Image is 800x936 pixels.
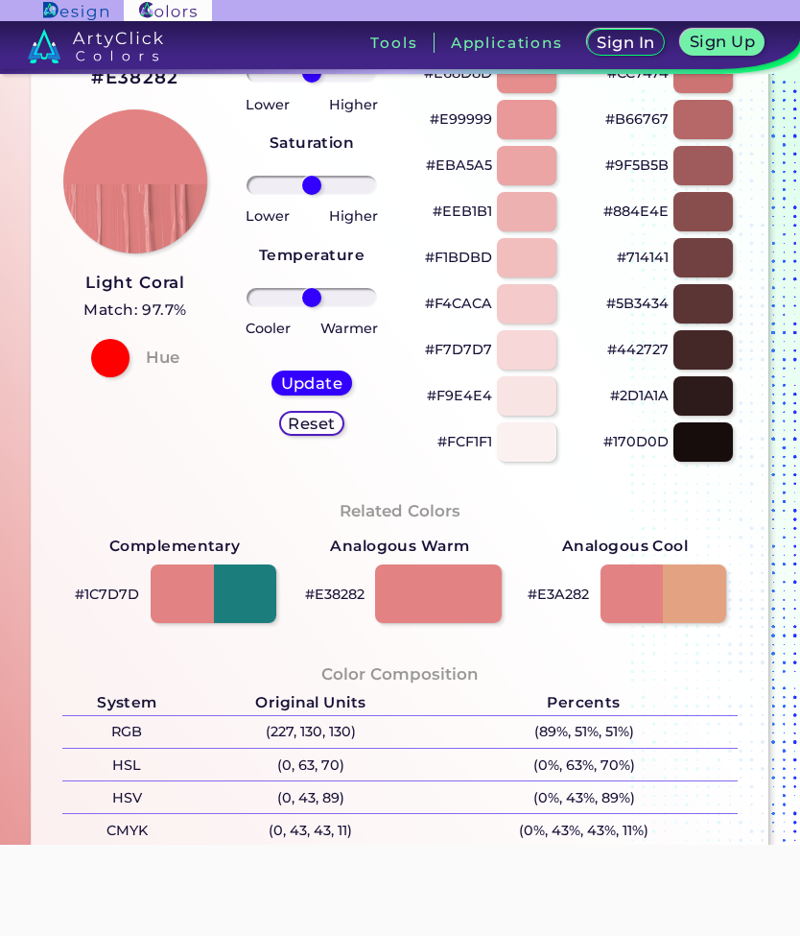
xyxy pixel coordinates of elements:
h3: Applications [451,36,563,50]
h2: #E38282 [91,65,178,90]
h4: Hue [146,344,179,372]
p: (227, 130, 130) [192,716,430,748]
p: RGB [62,716,192,748]
img: paint_stamp_2_half.png [63,109,207,253]
strong: Analogous Cool [562,534,689,559]
p: #2D1A1A [610,384,669,407]
p: #9F5B5B [605,154,669,177]
p: #F1BDBD [425,246,492,269]
p: (0%, 43%, 43%, 11%) [430,814,738,846]
p: #EBA5A5 [426,154,492,177]
p: CMYK [62,814,192,846]
p: #E99999 [430,108,492,131]
p: #F7D7D7 [425,338,492,361]
p: #442727 [607,338,669,361]
h5: Original Units [192,690,430,715]
p: Lower [246,93,290,116]
p: Higher [329,204,378,228]
a: Light Coral Match: 97.7% [83,269,187,324]
p: #884E4E [603,200,669,223]
p: #714141 [617,246,669,269]
h5: Update [284,375,341,390]
h4: Related Colors [340,497,460,525]
p: (0, 63, 70) [192,749,430,780]
img: ArtyClick Design logo [43,2,107,20]
strong: Saturation [270,133,355,152]
p: Cooler [246,317,291,340]
p: #170D0D [603,430,669,453]
p: #F4CACA [425,292,492,315]
h4: Color Composition [321,660,479,688]
a: Sign In [590,31,661,55]
p: #E3A282 [528,583,589,606]
iframe: Advertisement [51,845,749,931]
h5: Reset [291,417,334,431]
p: Warmer [320,317,378,340]
p: (0%, 43%, 89%) [430,781,738,813]
p: #F9E4E4 [427,384,492,407]
strong: Analogous Warm [330,534,470,559]
p: #FCF1F1 [437,430,492,453]
h5: Sign In [600,36,652,50]
h5: Sign Up [693,35,752,49]
p: (0, 43, 89) [192,781,430,813]
h5: System [62,690,192,715]
h5: Match: 97.7% [83,298,187,323]
p: HSL [62,749,192,780]
p: HSV [62,781,192,813]
h5: Percents [430,690,738,715]
p: (0%, 63%, 70%) [430,749,738,780]
h3: Light Coral [83,272,187,295]
strong: Temperature [259,246,365,264]
h3: Tools [370,36,417,50]
p: #E38282 [305,583,365,606]
strong: Complementary [109,534,241,559]
p: Lower [246,204,290,228]
p: (0, 43, 43, 11) [192,814,430,846]
img: logo_artyclick_colors_white.svg [28,29,163,63]
p: (89%, 51%, 51%) [430,716,738,748]
p: #5B3434 [606,292,669,315]
p: #1C7D7D [75,583,139,606]
p: Higher [329,93,378,116]
p: #EEB1B1 [433,200,492,223]
p: #B66767 [605,108,669,131]
a: Sign Up [684,31,760,55]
